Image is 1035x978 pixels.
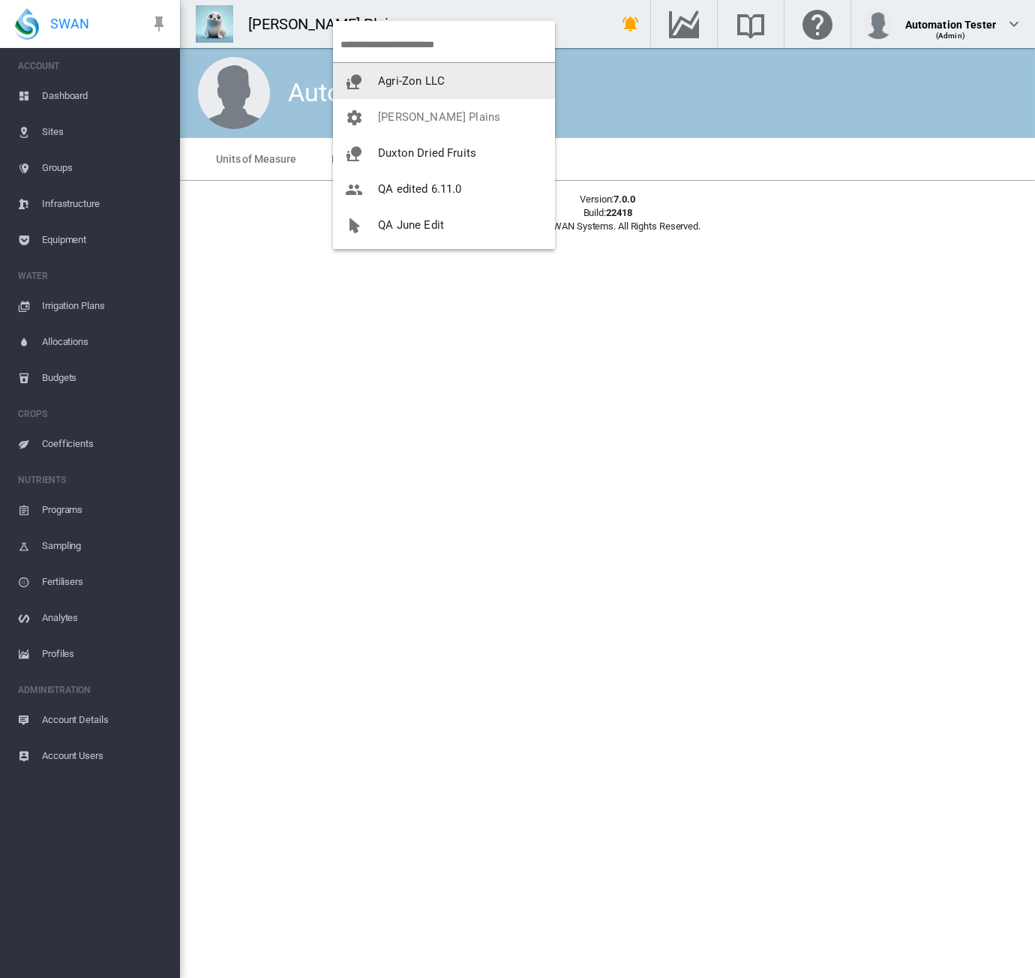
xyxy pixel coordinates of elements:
md-icon: icon-cursor-default [345,217,363,235]
md-icon: icon-nature-people [345,145,363,163]
md-icon: icon-people [345,181,363,199]
button: You have 'Agronomist' permissions to Agri-Zon LLC [333,63,555,99]
button: You have 'Operator' permissions to QA June Edit [333,207,555,243]
span: Duxton Dried Fruits [378,146,476,160]
button: You have 'Viewer' permissions to QA November Edited again 1209 [333,243,555,279]
button: You have 'Supervisor' permissions to QA edited 6.11.0 [333,171,555,207]
span: [PERSON_NAME] Plains [378,110,500,124]
span: Agri-Zon LLC [378,74,445,88]
span: QA June Edit [378,218,444,232]
button: You have 'Agronomist' permissions to Duxton Dried Fruits [333,135,555,171]
span: QA edited 6.11.0 [378,182,461,196]
md-icon: icon-nature-people [345,73,363,91]
button: You have 'Admin' permissions to Anna Plains [333,99,555,135]
md-icon: icon-cog [345,109,363,127]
